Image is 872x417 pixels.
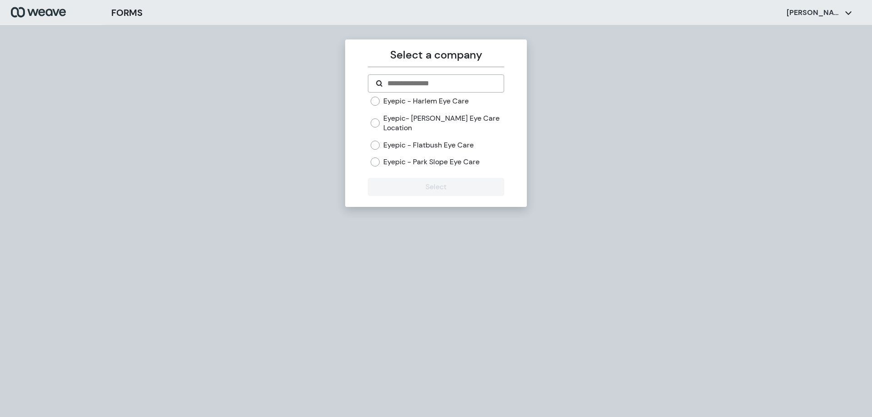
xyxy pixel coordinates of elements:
[383,113,504,133] label: Eyepic- [PERSON_NAME] Eye Care Location
[383,96,469,106] label: Eyepic - Harlem Eye Care
[787,8,841,18] p: [PERSON_NAME]
[383,157,480,167] label: Eyepic - Park Slope Eye Care
[368,47,504,63] p: Select a company
[368,178,504,196] button: Select
[111,6,143,20] h3: FORMS
[386,78,496,89] input: Search
[383,140,474,150] label: Eyepic - Flatbush Eye Care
